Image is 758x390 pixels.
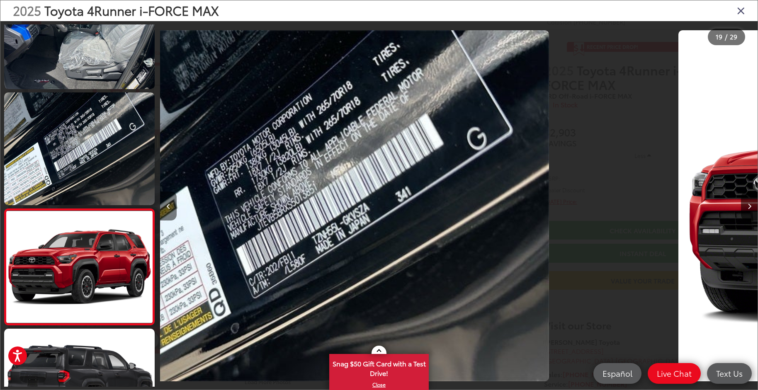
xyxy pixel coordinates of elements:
[653,368,696,378] span: Live Chat
[330,355,428,380] span: Snag $50 Gift Card with a Test Drive!
[593,363,641,384] a: Español
[5,211,154,323] img: 2025 Toyota 4Runner i-FORCE MAX TRD Off-Road i-FORCE MAX
[13,1,41,19] span: 2025
[2,91,156,206] img: 2025 Toyota 4Runner i-FORCE MAX TRD Off-Road i-FORCE MAX
[648,363,701,384] a: Live Chat
[737,5,745,16] i: Close gallery
[741,191,758,220] button: Next image
[712,368,747,378] span: Text Us
[707,363,752,384] a: Text Us
[44,1,219,19] span: Toyota 4Runner i-FORCE MAX
[730,32,737,41] span: 29
[81,30,549,381] img: 2025 Toyota 4Runner i-FORCE MAX TRD Off-Road i-FORCE MAX
[160,191,177,220] button: Previous image
[16,30,614,381] div: 2025 Toyota 4Runner i-FORCE MAX TRD Off-Road i-FORCE MAX 17
[724,34,728,40] span: /
[598,368,637,378] span: Español
[716,32,722,41] span: 19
